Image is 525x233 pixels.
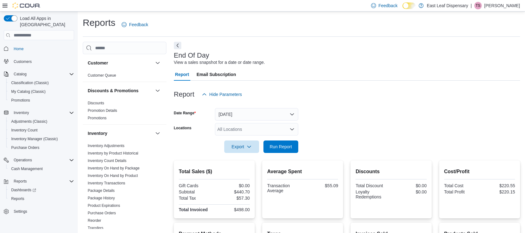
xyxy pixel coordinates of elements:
span: Cash Management [9,165,74,173]
a: Inventory Count [9,126,40,134]
h3: End Of Day [174,52,209,59]
div: Loyalty Redemptions [355,189,390,199]
div: Transaction Average [267,183,301,193]
span: Promotions [11,98,30,103]
h2: Total Sales ($) [179,168,250,175]
span: Run Report [270,144,292,150]
h2: Discounts [355,168,426,175]
a: Product Expirations [88,203,120,208]
span: Inventory [14,110,29,115]
span: Classification (Classic) [9,79,74,87]
p: [PERSON_NAME] [484,2,520,9]
span: My Catalog (Classic) [11,89,46,94]
span: Reports [11,178,74,185]
span: Inventory Adjustments [88,143,124,148]
span: Package History [88,196,115,201]
div: Total Profit [444,189,478,194]
button: Open list of options [290,127,295,132]
span: Adjustments (Classic) [9,118,74,125]
h1: Reports [83,17,115,29]
div: Gift Cards [179,183,213,188]
span: Operations [14,158,32,163]
a: Transfers [88,226,103,230]
span: Reports [14,179,27,184]
a: Package Details [88,188,115,193]
button: Classification (Classic) [6,78,77,87]
button: Settings [1,207,77,216]
a: Settings [11,208,30,215]
span: Operations [11,156,74,164]
button: Discounts & Promotions [154,87,161,94]
div: Subtotal [179,189,213,194]
span: Cash Management [11,166,43,171]
div: Total Cost [444,183,478,188]
a: Inventory On Hand by Product [88,174,138,178]
a: Inventory by Product Historical [88,151,138,155]
a: Discounts [88,101,104,105]
button: Cash Management [6,164,77,173]
a: Inventory Count Details [88,159,127,163]
button: Operations [1,156,77,164]
span: Feedback [379,2,397,9]
button: Inventory [11,109,31,117]
span: Classification (Classic) [11,80,49,85]
div: $220.55 [481,183,515,188]
h3: Discounts & Promotions [88,88,138,94]
span: Email Subscription [197,68,236,81]
button: My Catalog (Classic) [6,87,77,96]
button: Operations [11,156,35,164]
span: Dashboards [9,186,74,194]
span: Catalog [14,72,26,77]
a: Promotions [9,97,33,104]
a: Customer Queue [88,73,116,78]
h3: Inventory [88,130,107,136]
a: Inventory On Hand by Package [88,166,140,170]
div: $220.15 [481,189,515,194]
div: $440.70 [216,189,250,194]
button: Next [174,42,181,49]
span: Promotion Details [88,108,117,113]
a: Adjustments (Classic) [9,118,50,125]
a: Reorder [88,218,101,223]
span: Inventory [11,109,74,117]
button: Inventory [1,108,77,117]
div: $498.00 [216,207,250,212]
span: Promotions [88,116,107,121]
span: Promotions [9,97,74,104]
span: Reorder [88,218,101,223]
button: Customer [88,60,153,66]
button: Hide Parameters [199,88,244,101]
button: Run Report [263,140,298,153]
div: Customer [83,72,166,82]
button: Export [224,140,259,153]
span: My Catalog (Classic) [9,88,74,95]
span: Customers [14,59,32,64]
span: Reports [11,196,24,201]
label: Date Range [174,111,196,116]
button: Inventory [154,130,161,137]
button: Purchase Orders [6,143,77,152]
div: $57.30 [216,196,250,201]
span: Purchase Orders [9,144,74,151]
span: Inventory Count [11,128,38,133]
span: Purchase Orders [88,211,116,216]
button: Customer [154,59,161,67]
span: Product Expirations [88,203,120,208]
span: Customers [11,58,74,65]
span: Adjustments (Classic) [11,119,47,124]
button: [DATE] [215,108,298,121]
span: Feedback [129,21,148,28]
div: $0.00 [393,189,427,194]
a: Classification (Classic) [9,79,51,87]
h2: Cost/Profit [444,168,515,175]
button: Reports [6,194,77,203]
span: Export [228,140,255,153]
nav: Complex example [4,41,74,232]
div: Discounts & Promotions [83,99,166,124]
button: Inventory Count [6,126,77,135]
strong: Total Invoiced [179,207,208,212]
button: Customers [1,57,77,66]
